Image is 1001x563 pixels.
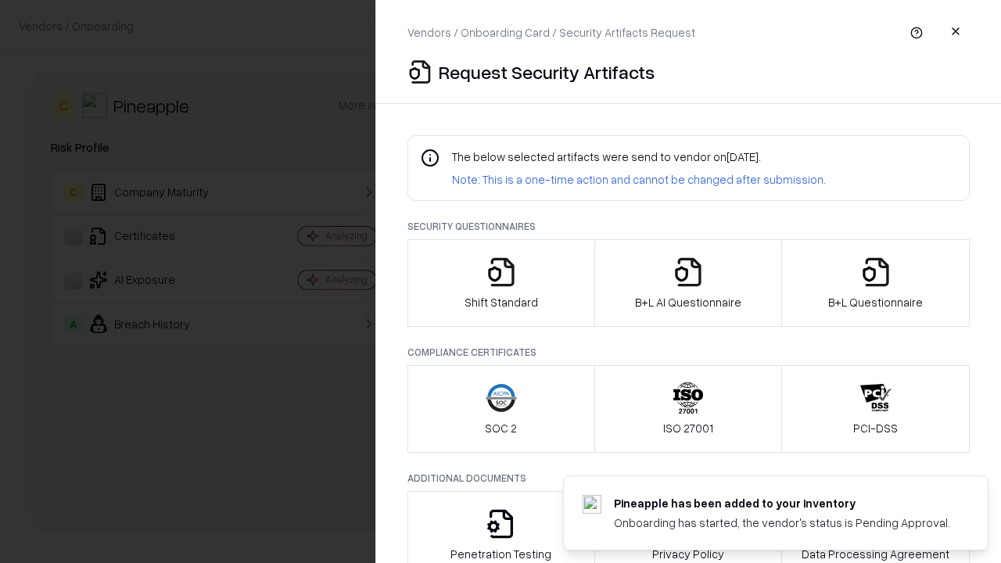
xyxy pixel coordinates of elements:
p: PCI-DSS [853,420,898,436]
div: Pineapple has been added to your inventory [614,495,950,511]
button: ISO 27001 [594,365,783,453]
p: Vendors / Onboarding Card / Security Artifacts Request [407,24,695,41]
button: B+L Questionnaire [781,239,970,327]
p: Compliance Certificates [407,346,970,359]
p: B+L AI Questionnaire [635,294,741,310]
p: Security Questionnaires [407,220,970,233]
p: Additional Documents [407,472,970,485]
div: Onboarding has started, the vendor's status is Pending Approval. [614,515,950,531]
button: Shift Standard [407,239,595,327]
p: Note: This is a one-time action and cannot be changed after submission. [452,171,826,188]
p: ISO 27001 [663,420,713,436]
p: The below selected artifacts were send to vendor on [DATE] . [452,149,826,165]
p: Privacy Policy [652,546,724,562]
p: Shift Standard [465,294,538,310]
p: B+L Questionnaire [828,294,923,310]
button: B+L AI Questionnaire [594,239,783,327]
p: Request Security Artifacts [439,59,655,84]
p: Penetration Testing [450,546,551,562]
p: Data Processing Agreement [802,546,949,562]
button: SOC 2 [407,365,595,453]
button: PCI-DSS [781,365,970,453]
p: SOC 2 [485,420,517,436]
img: pineappleenergy.com [583,495,601,514]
